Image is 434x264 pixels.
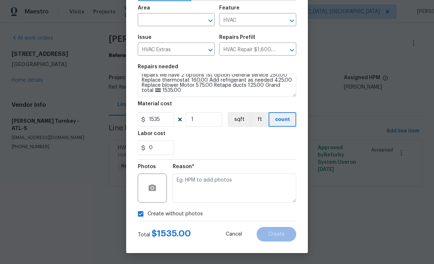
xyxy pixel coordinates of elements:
textarea: HVAC Repair Upon inspection this Is 3 ton gas split system located in the crawlspace Tech found t... [138,74,296,97]
button: ft [250,112,269,127]
h5: Repairs Prefill [219,35,255,40]
span: Cancel [226,232,242,237]
h5: Reason* [173,164,194,169]
button: count [269,112,296,127]
h5: Material cost [138,101,172,106]
div: Total [138,230,191,239]
h5: Repairs needed [138,64,178,69]
h5: Area [138,5,150,11]
h5: Photos [138,164,156,169]
button: Cancel [214,227,254,241]
span: Create [268,232,285,237]
span: $ 1535.00 [152,229,191,238]
h5: Labor cost [138,131,165,136]
button: sqft [228,112,250,127]
span: Create without photos [148,210,203,218]
button: Open [205,16,216,26]
button: Open [287,16,297,26]
button: Open [287,45,297,55]
h5: Feature [219,5,240,11]
button: Open [205,45,216,55]
button: Create [257,227,296,241]
h5: Issue [138,35,152,40]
